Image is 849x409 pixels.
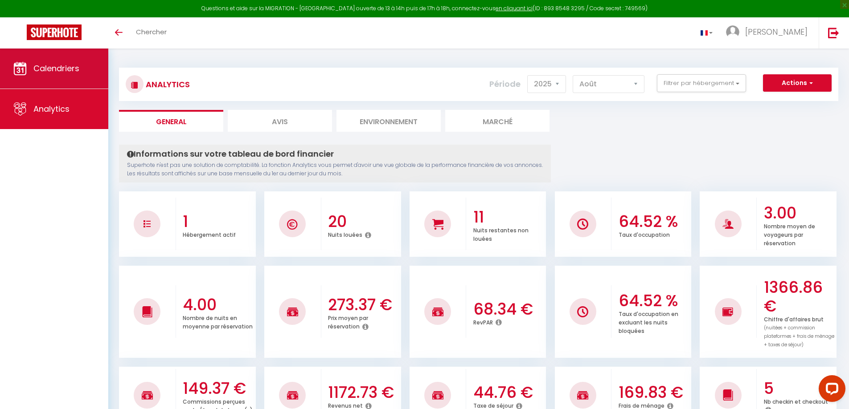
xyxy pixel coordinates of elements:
h3: 149.37 € [183,379,254,398]
span: Analytics [33,103,70,114]
p: Nombre de nuits en moyenne par réservation [183,312,253,330]
img: ... [726,25,739,39]
a: Chercher [129,17,173,49]
p: Nombre moyen de voyageurs par réservation [764,221,815,247]
li: Avis [228,110,332,132]
h3: 44.76 € [473,383,544,402]
h3: 169.83 € [619,383,689,402]
h3: 64.52 % [619,212,689,231]
p: Nuits restantes non louées [473,225,529,243]
h3: 273.37 € [328,296,399,314]
p: RevPAR [473,317,493,326]
p: Taux d'occupation [619,229,670,239]
span: Calendriers [33,63,79,74]
p: Prix moyen par réservation [328,312,368,330]
button: Filtrer par hébergement [657,74,746,92]
h3: 1366.86 € [764,278,835,316]
a: ... [PERSON_NAME] [719,17,819,49]
iframe: LiveChat chat widget [812,372,849,409]
h3: 4.00 [183,296,254,314]
h3: 3.00 [764,204,835,223]
h3: 5 [764,379,835,398]
button: Actions [763,74,832,92]
img: NO IMAGE [722,306,734,317]
a: en cliquant ici [496,4,533,12]
img: logout [828,27,839,38]
p: Taux d'occupation en excluant les nuits bloquées [619,308,678,335]
span: (nuitées + commission plateformes + frais de ménage + taxes de séjour) [764,324,834,348]
p: Hébergement actif [183,229,236,239]
p: Superhote n'est pas une solution de comptabilité. La fonction Analytics vous permet d'avoir une v... [127,161,543,178]
h3: 1 [183,212,254,231]
h3: 11 [473,208,544,227]
h3: Analytics [144,74,190,94]
h4: Informations sur votre tableau de bord financier [127,149,543,159]
img: Super Booking [27,24,82,40]
li: General [119,110,223,132]
h3: 1172.73 € [328,383,399,402]
p: Nb checkin et checkout [764,396,828,405]
img: NO IMAGE [577,306,588,317]
li: Environnement [336,110,441,132]
h3: 20 [328,212,399,231]
h3: 64.52 % [619,292,689,310]
p: Nuits louées [328,229,362,239]
img: NO IMAGE [144,220,151,227]
h3: 68.34 € [473,300,544,319]
span: [PERSON_NAME] [745,26,808,37]
p: Chiffre d'affaires brut [764,314,834,348]
span: Chercher [136,27,167,36]
li: Marché [445,110,550,132]
label: Période [489,74,521,94]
